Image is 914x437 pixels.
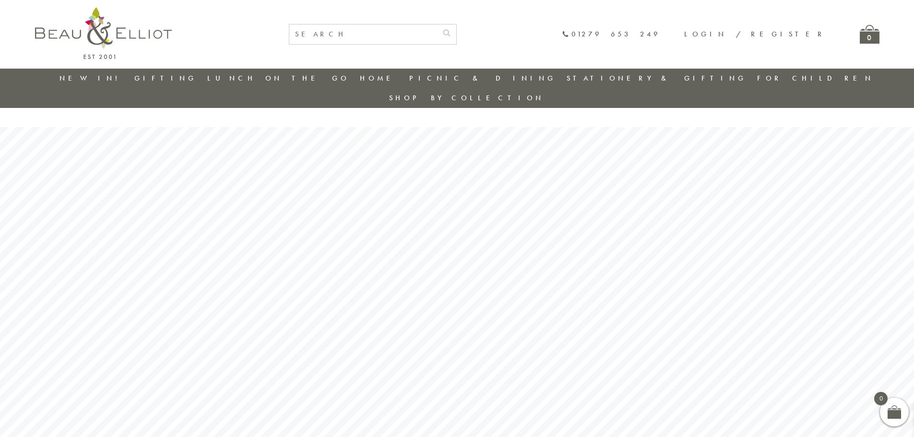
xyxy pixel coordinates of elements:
[35,7,172,59] img: logo
[562,30,660,38] a: 01279 653 249
[567,73,747,83] a: Stationery & Gifting
[409,73,556,83] a: Picnic & Dining
[59,73,124,83] a: New in!
[874,392,888,405] span: 0
[289,24,437,44] input: SEARCH
[860,25,879,44] a: 0
[684,29,826,39] a: Login / Register
[134,73,197,83] a: Gifting
[757,73,874,83] a: For Children
[389,93,544,103] a: Shop by collection
[207,73,349,83] a: Lunch On The Go
[360,73,398,83] a: Home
